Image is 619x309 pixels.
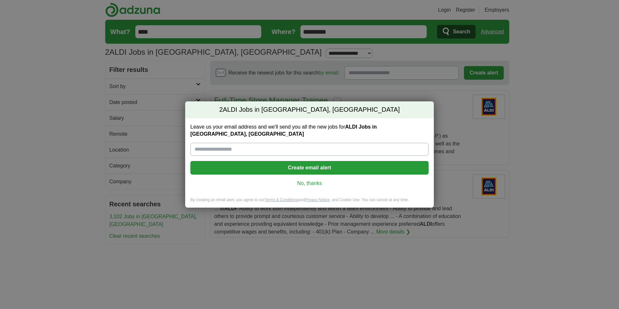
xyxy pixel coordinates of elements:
[185,197,434,208] div: By creating an email alert, you agree to our and , and Cookie Use. You can cancel at any time.
[190,123,429,138] label: Leave us your email address and we'll send you all the new jobs for
[305,198,330,202] a: Privacy Notice
[190,161,429,175] button: Create email alert
[196,180,423,187] a: No, thanks
[219,105,223,114] span: 2
[185,101,434,118] h2: ALDI Jobs in [GEOGRAPHIC_DATA], [GEOGRAPHIC_DATA]
[264,198,298,202] a: Terms & Conditions
[190,124,377,137] strong: ALDI Jobs in [GEOGRAPHIC_DATA], [GEOGRAPHIC_DATA]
